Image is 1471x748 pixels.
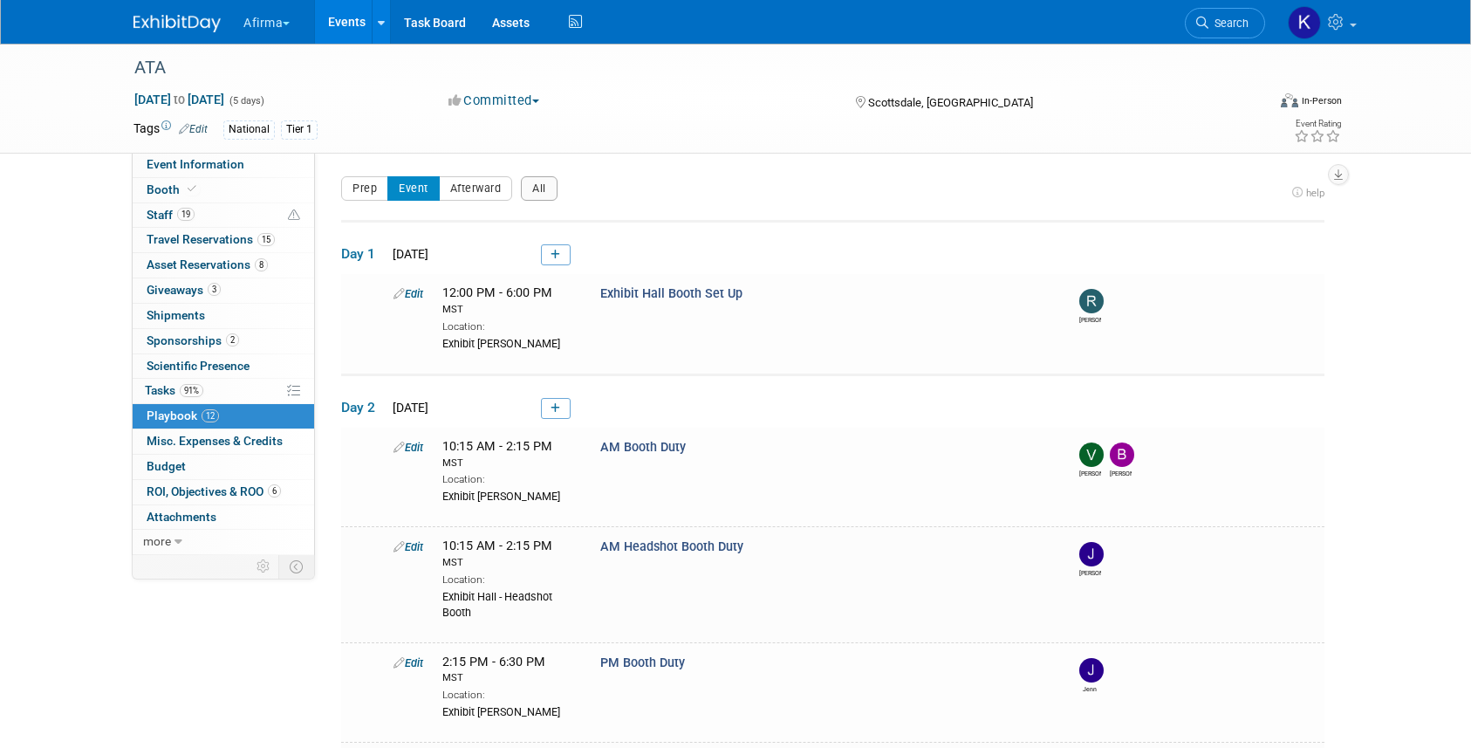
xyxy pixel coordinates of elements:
[133,278,314,303] a: Giveaways3
[1079,542,1104,566] img: Jacob Actkinson
[442,317,574,334] div: Location:
[1079,683,1101,694] div: Jenn Newman
[442,556,574,570] div: MST
[133,92,225,107] span: [DATE] [DATE]
[133,178,314,202] a: Booth
[202,409,219,422] span: 12
[133,15,221,32] img: ExhibitDay
[393,656,423,669] a: Edit
[133,429,314,454] a: Misc. Expenses & Credits
[600,286,742,301] span: Exhibit Hall Booth Set Up
[393,287,423,300] a: Edit
[257,233,275,246] span: 15
[1079,313,1101,325] div: Randi LeBoyer
[279,555,315,578] td: Toggle Event Tabs
[1079,443,1104,467] img: Vanessa Weber
[393,441,423,454] a: Edit
[521,176,558,201] button: All
[442,539,574,569] span: 10:15 AM - 2:15 PM
[171,93,188,106] span: to
[147,208,195,222] span: Staff
[133,379,314,403] a: Tasks91%
[442,285,574,316] span: 12:00 PM - 6:00 PM
[442,487,574,504] div: Exhibit [PERSON_NAME]
[147,408,219,422] span: Playbook
[868,96,1033,109] span: Scottsdale, [GEOGRAPHIC_DATA]
[1294,120,1341,128] div: Event Rating
[147,333,239,347] span: Sponsorships
[442,456,574,470] div: MST
[147,157,244,171] span: Event Information
[147,359,250,373] span: Scientific Presence
[387,176,440,201] button: Event
[147,510,216,524] span: Attachments
[147,257,268,271] span: Asset Reservations
[387,247,428,261] span: [DATE]
[442,334,574,352] div: Exhibit [PERSON_NAME]
[442,92,546,110] button: Committed
[268,484,281,498] span: 6
[147,308,205,322] span: Shipments
[147,283,221,297] span: Giveaways
[228,95,264,106] span: (5 days)
[133,228,314,252] a: Travel Reservations15
[288,208,300,223] span: Potential Scheduling Conflict -- at least one attendee is tagged in another overlapping event.
[387,401,428,415] span: [DATE]
[1306,187,1324,199] span: help
[133,404,314,429] a: Playbook12
[188,184,196,194] i: Booth reservation complete
[1301,94,1342,107] div: In-Person
[208,283,221,296] span: 3
[147,182,200,196] span: Booth
[600,655,685,670] span: PM Booth Duty
[179,123,208,135] a: Edit
[177,208,195,221] span: 19
[442,685,574,703] div: Location:
[442,439,574,470] span: 10:15 AM - 2:15 PM
[1185,8,1265,38] a: Search
[1208,17,1249,30] span: Search
[147,434,283,448] span: Misc. Expenses & Credits
[600,440,686,455] span: AM Booth Duty
[255,258,268,271] span: 8
[133,480,314,504] a: ROI, Objectives & ROO6
[133,329,314,353] a: Sponsorships2
[442,671,574,685] div: MST
[1110,467,1132,478] div: Brandon Fair
[439,176,513,201] button: Afterward
[133,120,208,140] td: Tags
[1110,443,1134,467] img: Brandon Fair
[133,530,314,554] a: more
[442,703,574,720] div: Exhibit [PERSON_NAME]
[1079,566,1101,578] div: Jacob Actkinson
[133,505,314,530] a: Attachments
[1281,93,1298,107] img: Format-Inperson.png
[133,455,314,479] a: Budget
[393,540,423,553] a: Edit
[128,52,1239,84] div: ATA
[442,655,574,685] span: 2:15 PM - 6:30 PM
[133,203,314,228] a: Staff19
[442,570,574,587] div: Location:
[133,253,314,278] a: Asset Reservations8
[1288,6,1321,39] img: Keirsten Davis
[133,304,314,328] a: Shipments
[145,383,203,397] span: Tasks
[1079,467,1101,478] div: Vanessa Weber
[442,587,574,621] div: Exhibit Hall - Headshot Booth
[147,232,275,246] span: Travel Reservations
[133,354,314,379] a: Scientific Presence
[147,484,281,498] span: ROI, Objectives & ROO
[223,120,275,139] div: National
[1079,658,1104,683] img: Jenn Newman
[143,534,171,548] span: more
[147,459,186,473] span: Budget
[226,333,239,347] span: 2
[442,470,574,487] div: Location:
[341,398,385,417] span: Day 2
[133,153,314,177] a: Event Information
[442,303,574,317] div: MST
[341,176,388,201] button: Prep
[249,555,279,578] td: Personalize Event Tab Strip
[1162,91,1342,117] div: Event Format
